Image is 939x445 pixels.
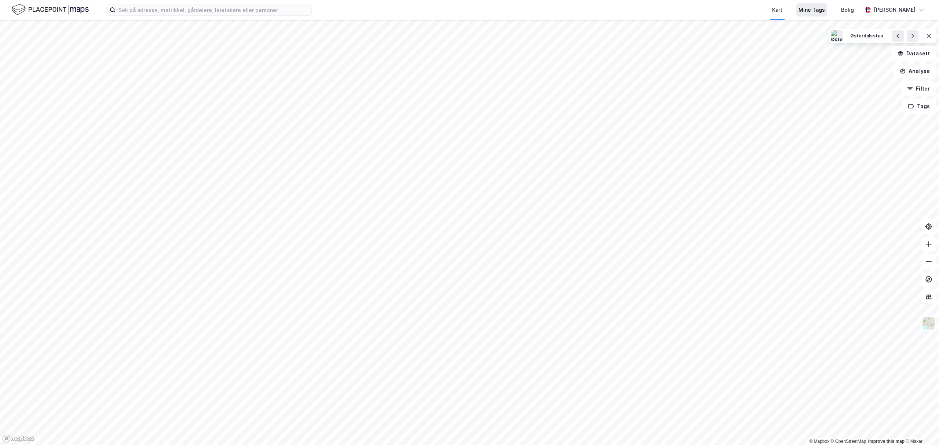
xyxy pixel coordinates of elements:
[894,64,936,78] button: Analyse
[874,5,916,14] div: [PERSON_NAME]
[901,81,936,96] button: Filter
[2,434,34,443] a: Mapbox homepage
[12,3,89,16] img: logo.f888ab2527a4732fd821a326f86c7f29.svg
[831,30,843,42] img: Østerdalsstua
[845,30,888,42] button: Østerdalsstua
[891,46,936,61] button: Datasett
[902,410,939,445] div: Kontrollprogram for chat
[799,5,825,14] div: Mine Tags
[772,5,782,14] div: Kart
[868,439,905,444] a: Improve this map
[902,410,939,445] iframe: Chat Widget
[850,33,883,39] div: Østerdalsstua
[809,439,829,444] a: Mapbox
[116,4,311,15] input: Søk på adresse, matrikkel, gårdeiere, leietakere eller personer
[841,5,854,14] div: Bolig
[922,316,936,330] img: Z
[831,439,866,444] a: OpenStreetMap
[902,99,936,114] button: Tags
